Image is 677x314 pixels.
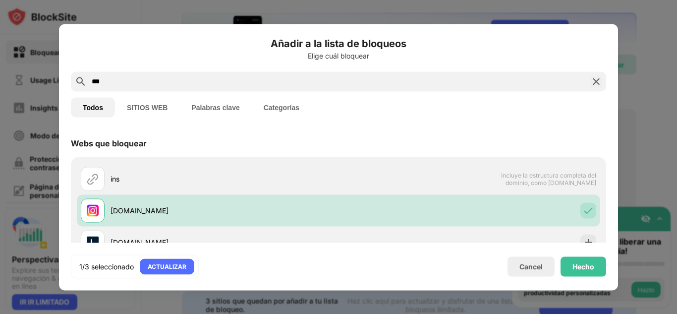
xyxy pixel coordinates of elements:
img: search.svg [75,75,87,87]
div: ins [111,174,338,184]
h6: Añadir a la lista de bloqueos [71,36,606,51]
button: Palabras clave [179,97,251,117]
button: SITIOS WEB [115,97,179,117]
button: Todos [71,97,115,117]
span: Incluye la estructura completa del dominio, como [DOMAIN_NAME] [494,171,596,186]
button: Categorías [252,97,311,117]
img: favicons [87,204,99,216]
img: favicons [87,236,99,248]
img: url.svg [87,173,99,185]
div: Cancel [519,262,543,271]
div: Webs que bloquear [71,138,147,148]
div: 1/3 seleccionado [79,261,134,271]
img: search-close [590,75,602,87]
div: ACTUALIZAR [148,261,186,271]
div: Elige cuál bloquear [71,52,606,60]
div: [DOMAIN_NAME] [111,205,338,216]
div: Hecho [572,262,594,270]
div: [DOMAIN_NAME] [111,237,338,248]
